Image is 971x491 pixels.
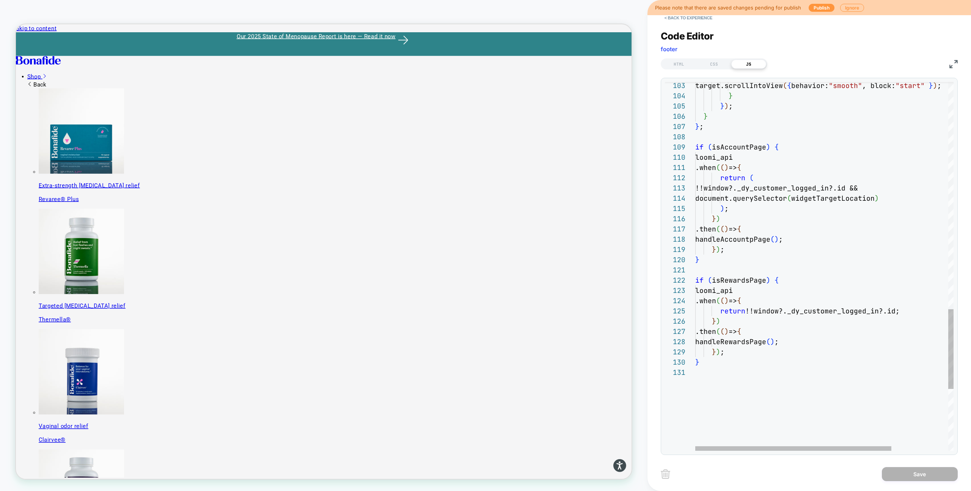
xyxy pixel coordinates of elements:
[665,132,685,142] div: 108
[729,163,737,172] span: =>
[30,85,144,199] img: Revaree Plus
[665,296,685,306] div: 124
[661,30,714,42] span: Code Editor
[15,65,41,74] a: Shop
[665,234,685,244] div: 118
[30,228,821,238] p: Revaree® Plus
[30,209,821,220] p: Extra-strength [MEDICAL_DATA] relief
[712,348,716,356] span: }
[695,358,699,367] span: }
[665,357,685,367] div: 130
[695,235,770,244] span: handleAccountpPage
[770,337,775,346] span: )
[699,122,704,131] span: ;
[724,163,729,172] span: )
[716,214,720,223] span: )
[724,327,729,336] span: )
[708,143,712,151] span: (
[829,81,862,90] span: "smooth"
[783,81,787,90] span: (
[720,173,745,182] span: return
[729,296,737,305] span: =>
[840,4,864,12] button: Ignore
[695,153,733,162] span: loomi_api
[712,143,766,151] span: isAccountPage
[716,245,720,254] span: )
[720,102,724,110] span: }
[720,225,724,233] span: (
[933,81,937,90] span: )
[665,367,685,378] div: 131
[695,296,716,305] span: .when
[695,286,733,295] span: loomi_api
[661,12,716,24] button: < Back to experience
[737,296,741,305] span: {
[661,469,670,479] img: delete
[665,214,685,224] div: 116
[929,81,933,90] span: }
[665,111,685,121] div: 106
[704,112,708,121] span: }
[724,225,729,233] span: )
[665,316,685,326] div: 126
[665,265,685,275] div: 121
[695,337,766,346] span: handleRewardsPage
[716,348,720,356] span: )
[15,65,33,74] span: Shop
[896,81,925,90] span: "start"
[791,194,875,203] span: widgetTargetLocation
[665,183,685,193] div: 113
[695,143,704,151] span: if
[665,203,685,214] div: 115
[766,143,770,151] span: )
[949,60,958,68] img: fullscreen
[712,245,716,254] span: }
[720,296,724,305] span: (
[30,246,821,399] a: Thermella Targeted [MEDICAL_DATA] relief Thermella®
[695,184,858,192] span: !!window?._dy_customer_logged_in?.id &&
[882,467,958,481] button: Save
[712,276,766,285] span: isRewardsPage
[665,347,685,357] div: 129
[665,193,685,203] div: 114
[729,225,737,233] span: =>
[720,245,724,254] span: ;
[716,163,720,172] span: (
[695,327,716,336] span: .then
[724,296,729,305] span: )
[720,163,724,172] span: (
[665,255,685,265] div: 120
[729,91,733,100] span: }
[770,235,775,244] span: (
[937,81,941,90] span: ;
[665,244,685,255] div: 119
[745,307,900,315] span: !!window?._dy_customer_logged_in?.id;
[665,142,685,152] div: 109
[775,235,779,244] span: )
[665,101,685,111] div: 105
[716,225,720,233] span: (
[665,173,685,183] div: 112
[724,102,729,110] span: )
[695,81,783,90] span: target.scrollIntoView
[30,388,821,399] p: Thermella®
[729,327,737,336] span: =>
[665,224,685,234] div: 117
[720,348,724,356] span: ;
[716,317,720,326] span: )
[766,276,770,285] span: )
[665,162,685,173] div: 111
[695,225,716,233] span: .then
[695,194,787,203] span: document.querySelector
[665,91,685,101] div: 104
[665,121,685,132] div: 107
[30,85,821,238] a: Revaree Plus Extra-strength [MEDICAL_DATA] relief Revaree® Plus
[775,143,779,151] span: {
[665,337,685,347] div: 128
[862,81,896,90] span: , block:
[712,317,716,326] span: }
[775,337,779,346] span: ;
[665,152,685,162] div: 110
[775,276,779,285] span: {
[716,327,720,336] span: (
